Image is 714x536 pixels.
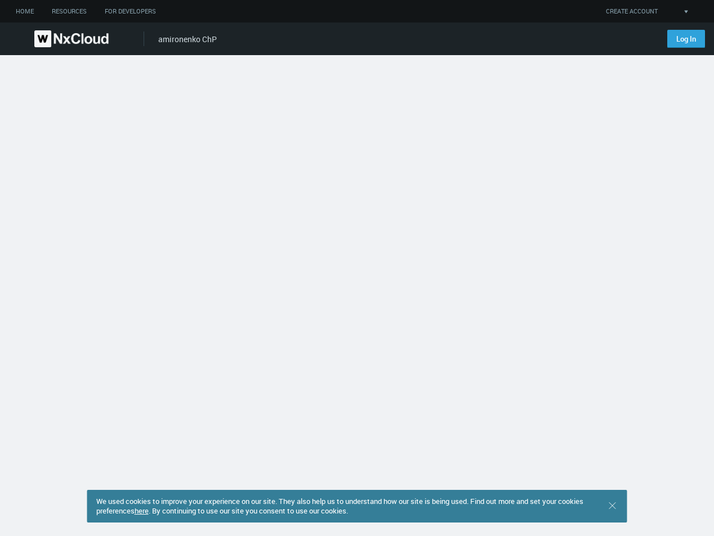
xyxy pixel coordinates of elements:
[96,496,583,516] span: We used cookies to improve your experience on our site. They also help us to understand how our s...
[7,4,43,19] a: home
[34,30,109,47] img: Nx Cloud logo
[667,30,705,48] a: Log In
[149,506,348,516] span: . By continuing to use our site you consent to use our cookies.
[135,506,149,516] a: here
[43,4,96,19] a: Resources
[158,34,217,44] a: amironenko ChP
[606,7,658,16] a: CREATE ACCOUNT
[96,4,165,19] a: For Developers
